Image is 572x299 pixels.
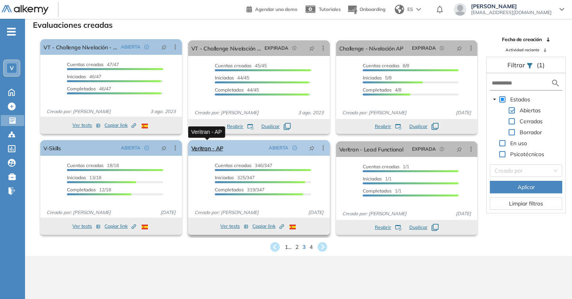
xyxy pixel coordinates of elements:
[121,43,140,50] span: ABIERTA
[509,149,546,159] span: Psicotécnicos
[104,223,136,230] span: Copiar link
[43,140,61,156] a: V-Skills
[309,145,315,151] span: pushpin
[510,96,530,103] span: Estados
[227,123,243,130] span: Reabrir
[509,95,532,104] span: Estados
[451,42,468,54] button: pushpin
[409,123,439,130] button: Duplicar
[509,199,543,208] span: Limpiar filtros
[520,118,543,125] span: Cerradas
[142,225,148,229] img: ESP
[33,20,113,30] h3: Evaluaciones creadas
[347,1,385,18] button: Onboarding
[255,6,297,12] span: Agendar una demo
[518,106,542,115] span: Abiertas
[121,144,140,151] span: ABIERTA
[309,45,315,51] span: pushpin
[67,74,86,79] span: Iniciadas
[507,61,527,69] span: Filtrar
[191,209,262,216] span: Creado por: [PERSON_NAME]
[215,75,234,81] span: Iniciadas
[252,222,284,231] button: Copiar link
[440,147,444,151] span: field-time
[67,61,104,67] span: Cuentas creadas
[412,45,436,52] span: EXPIRADA
[471,9,552,16] span: [EMAIL_ADDRESS][DOMAIN_NAME]
[363,75,382,81] span: Iniciadas
[104,222,136,231] button: Copiar link
[7,31,16,32] i: -
[453,109,474,116] span: [DATE]
[191,140,223,156] a: Veritran - AP
[252,223,284,230] span: Copiar link
[188,126,225,138] div: Veritran - AP
[490,197,562,210] button: Limpiar filtros
[303,42,320,54] button: pushpin
[520,107,541,114] span: Abiertas
[269,144,288,151] span: ABIERTA
[363,176,382,182] span: Iniciadas
[537,60,545,70] span: (1)
[303,142,320,154] button: pushpin
[493,97,496,101] span: caret-down
[215,63,267,68] span: 45/45
[144,45,149,49] span: check-circle
[292,46,297,50] span: field-time
[490,181,562,193] button: Aplicar
[67,162,104,168] span: Cuentas creadas
[215,63,252,68] span: Cuentas creadas
[363,87,392,93] span: Completados
[510,151,544,158] span: Psicotécnicos
[520,129,542,136] span: Borrador
[191,40,261,56] a: VT - Challenge Nivelación - Plataforma
[215,162,272,168] span: 346/347
[161,44,167,50] span: pushpin
[155,41,173,53] button: pushpin
[395,5,404,14] img: world
[416,8,421,11] img: arrow
[2,5,49,15] img: Logo
[10,65,14,71] span: V
[147,108,179,115] span: 3 ago. 2023
[295,243,299,251] span: 2
[43,108,114,115] span: Creado por: [PERSON_NAME]
[215,87,259,93] span: 44/45
[518,183,535,191] span: Aplicar
[518,117,544,126] span: Cerradas
[290,225,296,229] img: ESP
[264,45,288,52] span: EXPIRADA
[407,6,413,13] span: ES
[363,63,399,68] span: Cuentas creadas
[155,142,173,154] button: pushpin
[43,209,114,216] span: Creado por: [PERSON_NAME]
[363,164,399,169] span: Cuentas creadas
[363,188,392,194] span: Completados
[363,75,392,81] span: 5/8
[409,224,428,231] span: Duplicar
[67,61,119,67] span: 47/47
[104,121,136,130] button: Copiar link
[295,109,327,116] span: 3 ago. 2023
[220,222,248,231] button: Ver tests
[518,128,543,137] span: Borrador
[360,6,385,12] span: Onboarding
[67,74,101,79] span: 46/47
[285,243,291,251] span: 1 ...
[375,224,401,231] button: Reabrir
[215,162,252,168] span: Cuentas creadas
[67,86,111,92] span: 46/47
[505,47,539,53] span: Actividad reciente
[457,146,462,152] span: pushpin
[72,222,101,231] button: Ver tests
[67,162,119,168] span: 18/18
[261,123,291,130] button: Duplicar
[144,146,149,150] span: check-circle
[67,175,86,180] span: Iniciadas
[375,224,391,231] span: Reabrir
[67,187,96,193] span: Completados
[142,124,148,128] img: ESP
[261,123,280,130] span: Duplicar
[67,175,101,180] span: 13/18
[309,243,313,251] span: 4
